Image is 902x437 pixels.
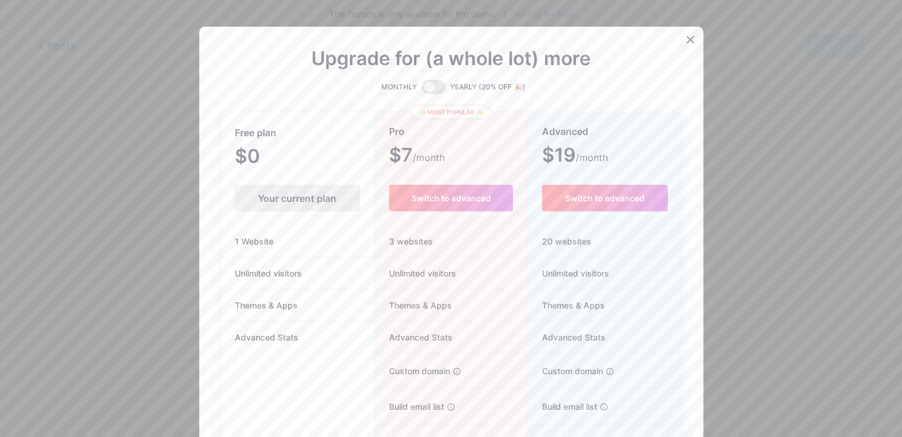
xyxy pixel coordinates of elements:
[413,150,445,165] span: /month
[565,193,645,203] span: Switch to advanced
[450,81,525,93] span: YEARLY (20% OFF 🎉)
[221,267,316,279] span: Unlimited visitors
[389,121,404,142] span: Pro
[375,299,452,311] span: Themes & Apps
[576,150,608,165] span: /month
[389,185,513,211] button: Switch to advanced
[542,148,608,165] span: $19
[375,400,444,413] span: Build email list
[528,400,597,413] span: Build email list
[528,226,681,258] div: 20 websites
[528,365,603,377] span: Custom domain
[542,121,588,142] span: Advanced
[389,148,445,165] span: $7
[375,365,450,377] span: Custom domain
[542,185,667,211] button: Switch to advanced
[528,267,609,279] span: Unlimited visitors
[412,105,490,119] div: ✨ Most popular ✨
[375,267,456,279] span: Unlimited visitors
[235,149,292,166] span: $0
[375,226,527,258] div: 3 websites
[381,81,417,93] span: MONTHLY
[221,299,312,311] span: Themes & Apps
[221,235,288,248] span: 1 Website
[311,52,591,66] span: Upgrade for (a whole lot) more
[528,331,605,343] span: Advanced Stats
[528,299,605,311] span: Themes & Apps
[221,331,313,343] span: Advanced Stats
[375,331,452,343] span: Advanced Stats
[235,185,360,211] div: Your current plan
[235,123,276,143] span: Free plan
[411,193,490,203] span: Switch to advanced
